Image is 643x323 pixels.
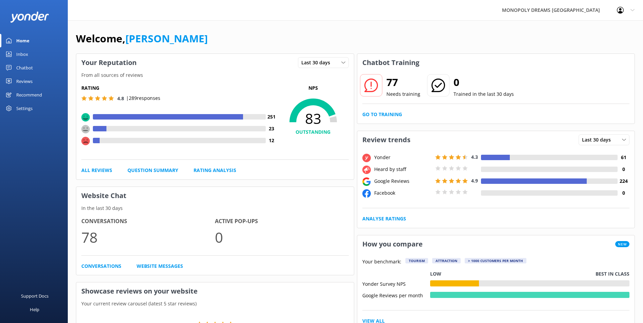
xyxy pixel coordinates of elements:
[215,217,348,226] h4: Active Pop-ups
[81,167,112,174] a: All Reviews
[10,12,49,23] img: yonder-white-logo.png
[373,166,434,173] div: Heard by staff
[432,258,461,263] div: Attraction
[465,258,526,263] div: > 1000 customers per month
[596,270,629,278] p: Best in class
[471,154,478,160] span: 4.3
[615,241,629,247] span: New
[618,166,629,173] h4: 0
[16,88,42,102] div: Recommend
[618,177,629,185] h4: 224
[582,136,615,144] span: Last 30 days
[278,84,349,92] p: NPS
[117,95,124,102] span: 4.8
[386,90,420,98] p: Needs training
[357,131,416,149] h3: Review trends
[430,270,441,278] p: Low
[618,154,629,161] h4: 61
[215,226,348,249] p: 0
[21,289,48,303] div: Support Docs
[76,300,354,307] p: Your current review carousel (latest 5 star reviews)
[362,292,430,298] div: Google Reviews per month
[76,187,354,204] h3: Website Chat
[76,30,208,47] h1: Welcome,
[16,61,33,74] div: Chatbot
[30,303,39,316] div: Help
[125,31,208,45] a: [PERSON_NAME]
[76,71,354,79] p: From all sources of reviews
[81,84,278,92] h5: Rating
[454,90,514,98] p: Trained in the last 30 days
[278,128,349,136] h4: OUTSTANDING
[76,204,354,212] p: In the last 30 days
[405,258,428,263] div: Tourism
[471,177,478,184] span: 4.9
[362,280,430,286] div: Yonder Survey NPS
[76,54,142,71] h3: Your Reputation
[266,113,278,121] h4: 251
[373,177,434,185] div: Google Reviews
[266,125,278,132] h4: 23
[301,59,334,66] span: Last 30 days
[137,262,183,270] a: Website Messages
[16,102,33,115] div: Settings
[386,74,420,90] h2: 77
[618,189,629,197] h4: 0
[357,235,428,253] h3: How you compare
[81,217,215,226] h4: Conversations
[454,74,514,90] h2: 0
[16,74,33,88] div: Reviews
[126,94,160,102] p: | 289 responses
[362,258,401,266] p: Your benchmark:
[362,111,402,118] a: Go to Training
[362,215,406,222] a: Analyse Ratings
[357,54,424,71] h3: Chatbot Training
[373,189,434,197] div: Facebook
[81,226,215,249] p: 78
[76,282,354,300] h3: Showcase reviews on your website
[81,262,121,270] a: Conversations
[194,167,236,174] a: Rating Analysis
[16,34,29,47] div: Home
[127,167,178,174] a: Question Summary
[16,47,28,61] div: Inbox
[373,154,434,161] div: Yonder
[266,137,278,144] h4: 12
[278,110,349,127] span: 83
